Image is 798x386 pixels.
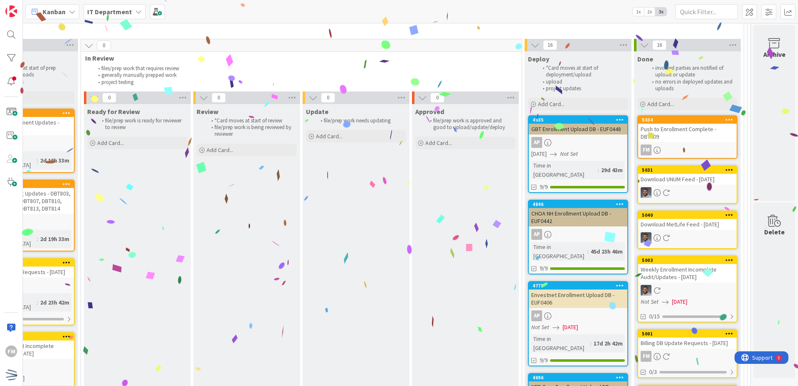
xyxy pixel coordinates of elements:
[212,93,226,103] span: 0
[531,242,587,261] div: Time in [GEOGRAPHIC_DATA]
[97,41,111,51] span: 0
[598,165,599,175] span: :
[638,338,737,348] div: Billing DB Update Requests - [DATE]
[529,137,627,148] div: AP
[560,150,578,157] i: Not Set
[540,356,548,365] span: 9/9
[638,145,737,155] div: FM
[38,234,71,244] div: 2d 19h 33m
[529,310,627,321] div: AP
[529,229,627,240] div: AP
[85,54,511,62] span: In Review
[93,65,515,72] li: files/prep work that requires review
[93,72,515,79] li: generally manually prepped work
[652,40,667,50] span: 16
[538,79,627,85] li: upload
[638,174,737,185] div: Download UNUM Feed - [DATE]
[638,166,737,174] div: 5031
[591,339,625,348] div: 17d 2h 42m
[540,264,548,273] span: 9/9
[5,345,17,357] div: FM
[637,165,737,204] a: 5031Download UNUM Feed - [DATE]FS
[316,132,343,140] span: Add Card...
[638,211,737,230] div: 5040Download MetLife Feed - [DATE]
[37,234,38,244] span: :
[649,368,657,376] span: 0/3
[531,161,598,179] div: Time in [GEOGRAPHIC_DATA]
[38,156,71,165] div: 2d 19h 33m
[637,115,737,159] a: 5034Push to Enrollment Complete - DBT809FM
[425,117,514,131] li: file/prep work is approved and good to upload/update/deploy
[87,8,132,16] b: IT Department
[529,208,627,226] div: CHOA NH Enrollment Upload DB - EUF0442
[642,257,737,263] div: 5003
[529,201,627,208] div: 4846
[587,247,588,256] span: :
[588,247,625,256] div: 45d 23h 46m
[638,219,737,230] div: Download MetLife Feed - [DATE]
[543,40,557,50] span: 16
[531,137,542,148] div: AP
[5,5,17,17] img: Visit kanbanzone.com
[533,201,627,207] div: 4846
[207,146,233,154] span: Add Card...
[638,116,737,124] div: 5034
[37,298,38,307] span: :
[637,256,737,323] a: 5003Weekly Enrollment Incomplete Audit/Updates - [DATE]FSNot Set[DATE]0/15
[638,285,737,296] div: FS
[321,93,335,103] span: 0
[529,289,627,308] div: Envestnet Enrollment Upload DB - EUF0406
[633,8,644,16] span: 1x
[528,115,628,193] a: 4935GBT Enrollment Upload DB - EUF0448AP[DATE]Not SetTime in [GEOGRAPHIC_DATA]:29d 43m9/9
[415,107,444,116] span: Approved
[533,117,627,123] div: 4935
[675,4,738,19] input: Quick Filter...
[531,334,590,353] div: Time in [GEOGRAPHIC_DATA]
[599,165,625,175] div: 29d 43m
[655,8,667,16] span: 3x
[563,323,578,332] span: [DATE]
[207,117,295,124] li: *Card moves at start of review
[37,156,38,165] span: :
[306,107,328,116] span: Update
[528,55,549,63] span: Deploy
[538,85,627,92] li: project updates
[43,3,45,10] div: 5
[533,375,627,381] div: 4696
[641,285,652,296] img: FS
[763,49,785,59] div: Archive
[642,331,737,337] div: 5001
[538,65,627,79] li: *Card moves at start of deployment/upload
[638,166,737,185] div: 5031Download UNUM Feed - [DATE]
[638,256,737,264] div: 5003
[638,351,737,362] div: FM
[649,312,660,321] span: 0/15
[425,139,452,147] span: Add Card...
[638,124,737,142] div: Push to Enrollment Complete - DBT809
[637,329,737,378] a: 5001Billing DB Update Requests - [DATE]FM0/3
[5,369,17,381] img: avatar
[18,1,38,11] span: Support
[638,232,737,243] div: FS
[316,117,405,124] li: file/prep work needs updating
[531,310,542,321] div: AP
[764,227,785,237] div: Delete
[647,100,674,108] span: Add Card...
[641,187,652,198] img: FS
[638,264,737,282] div: Weekly Enrollment Incomplete Audit/Updates - [DATE]
[531,229,542,240] div: AP
[93,79,515,86] li: project testing
[38,298,71,307] div: 2d 23h 42m
[207,124,295,138] li: file/prep work is being reviewed by reviewer
[641,232,652,243] img: FS
[102,93,116,103] span: 0
[638,330,737,338] div: 5001
[528,200,628,274] a: 4846CHOA NH Enrollment Upload DB - EUF0442APTime in [GEOGRAPHIC_DATA]:45d 23h 46m9/9
[641,351,652,362] div: FM
[641,298,659,305] i: Not Set
[644,8,655,16] span: 2x
[531,323,549,331] i: Not Set
[540,183,548,191] span: 9/9
[637,55,653,63] span: Done
[529,116,627,124] div: 4935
